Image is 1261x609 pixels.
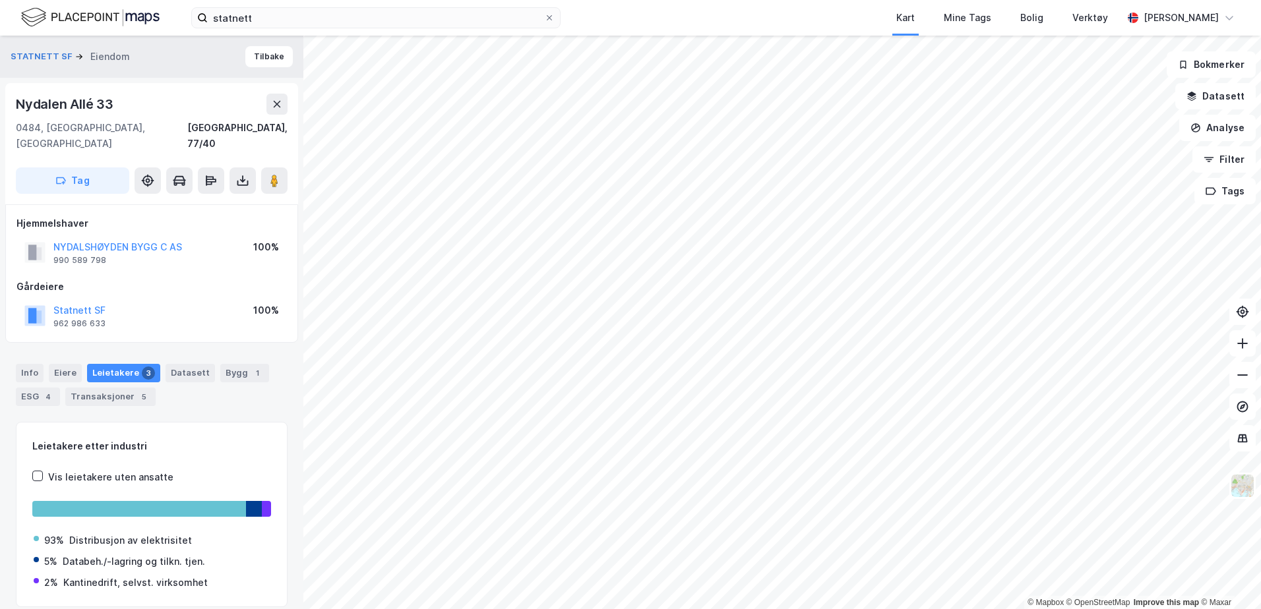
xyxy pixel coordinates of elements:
div: 1 [251,366,264,380]
div: Databeh./-lagring og tilkn. tjen. [63,554,205,569]
div: 100% [253,239,279,255]
a: Mapbox [1028,598,1064,607]
div: 93% [44,533,64,548]
div: 4 [42,390,55,403]
div: 100% [253,303,279,318]
div: Info [16,364,44,382]
button: Tags [1194,178,1256,204]
div: Distribusjon av elektrisitet [69,533,192,548]
div: Hjemmelshaver [16,216,287,231]
div: 2% [44,575,58,591]
div: [PERSON_NAME] [1144,10,1219,26]
div: Eiere [49,364,82,382]
a: OpenStreetMap [1066,598,1130,607]
img: logo.f888ab2527a4732fd821a326f86c7f29.svg [21,6,160,29]
div: Mine Tags [944,10,991,26]
div: 5 [137,390,150,403]
div: 962 986 633 [53,318,106,329]
input: Søk på adresse, matrikkel, gårdeiere, leietakere eller personer [208,8,544,28]
div: 5% [44,554,57,569]
div: Gårdeiere [16,279,287,295]
iframe: Chat Widget [1195,546,1261,609]
button: Filter [1192,146,1256,173]
div: Leietakere [87,364,160,382]
div: Datasett [166,364,215,382]
button: STATNETT SF [11,50,75,63]
a: Improve this map [1134,598,1199,607]
button: Tag [16,167,129,194]
div: Vis leietakere uten ansatte [48,469,173,485]
div: 0484, [GEOGRAPHIC_DATA], [GEOGRAPHIC_DATA] [16,120,187,152]
div: Bygg [220,364,269,382]
button: Bokmerker [1167,51,1256,78]
div: ESG [16,388,60,406]
div: Bolig [1020,10,1043,26]
div: Eiendom [90,49,130,65]
div: Kantinedrift, selvst. virksomhet [63,575,208,591]
div: 990 589 798 [53,255,106,266]
button: Datasett [1175,83,1256,109]
div: Nydalen Allé 33 [16,94,116,115]
div: [GEOGRAPHIC_DATA], 77/40 [187,120,288,152]
button: Tilbake [245,46,293,67]
div: Leietakere etter industri [32,438,271,454]
div: Kart [896,10,915,26]
button: Analyse [1179,115,1256,141]
img: Z [1230,473,1255,498]
div: 3 [142,366,155,380]
div: Transaksjoner [65,388,156,406]
div: Verktøy [1072,10,1108,26]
